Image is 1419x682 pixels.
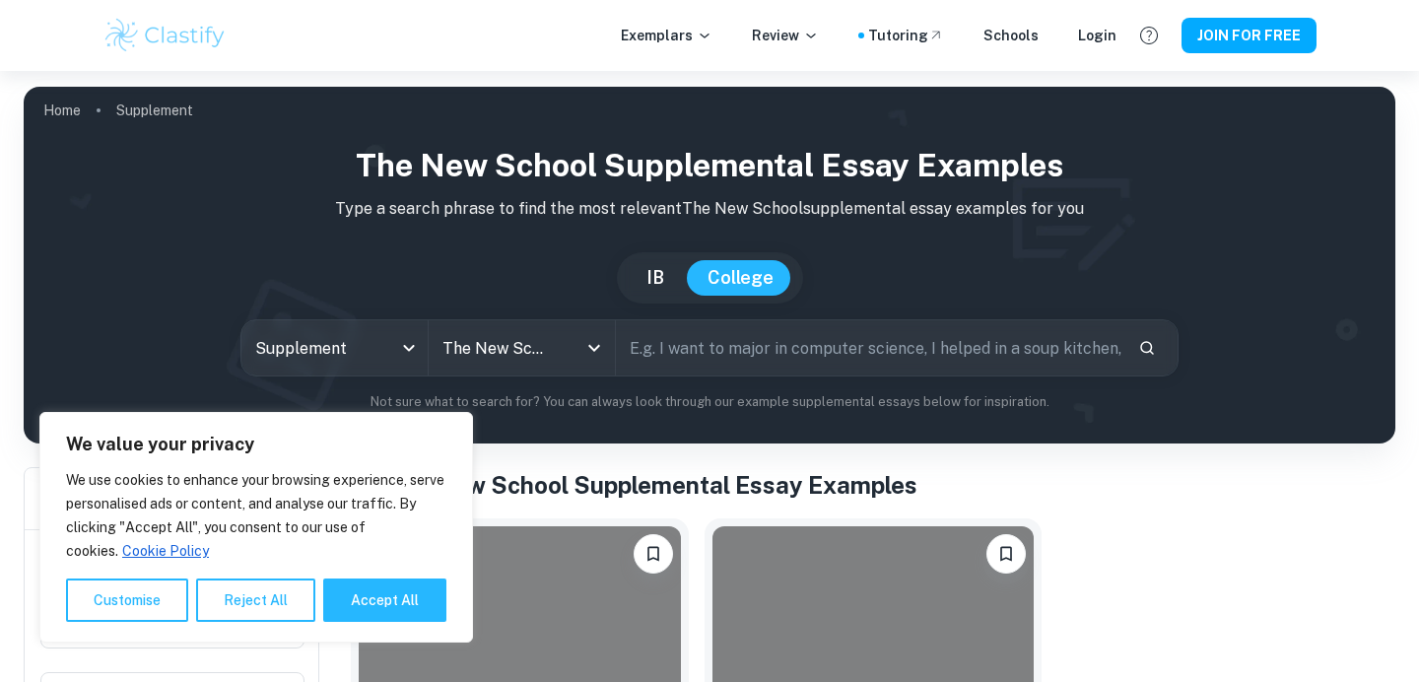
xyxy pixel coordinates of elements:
[868,25,944,46] a: Tutoring
[634,534,673,574] button: Please log in to bookmark exemplars
[1078,25,1116,46] a: Login
[986,534,1026,574] button: Please log in to bookmark exemplars
[616,320,1122,375] input: E.g. I want to major in computer science, I helped in a soup kitchen, I want to join the debate t...
[688,260,793,296] button: College
[323,579,446,622] button: Accept All
[241,320,428,375] div: Supplement
[580,334,608,362] button: Open
[39,197,1380,221] p: Type a search phrase to find the most relevant The New School supplemental essay examples for you
[66,433,446,456] p: We value your privacy
[121,542,210,560] a: Cookie Policy
[351,467,1395,503] h1: All The New School Supplemental Essay Examples
[66,468,446,563] p: We use cookies to enhance your browsing experience, serve personalised ads or content, and analys...
[43,97,81,124] a: Home
[196,579,315,622] button: Reject All
[24,87,1395,443] img: profile cover
[102,16,228,55] img: Clastify logo
[621,25,712,46] p: Exemplars
[116,100,193,121] p: Supplement
[39,142,1380,189] h1: The New School Supplemental Essay Examples
[752,25,819,46] p: Review
[39,392,1380,412] p: Not sure what to search for? You can always look through our example supplemental essays below fo...
[39,412,473,643] div: We value your privacy
[1182,18,1317,53] button: JOIN FOR FREE
[1132,19,1166,52] button: Help and Feedback
[627,260,684,296] button: IB
[1130,331,1164,365] button: Search
[983,25,1039,46] a: Schools
[66,579,188,622] button: Customise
